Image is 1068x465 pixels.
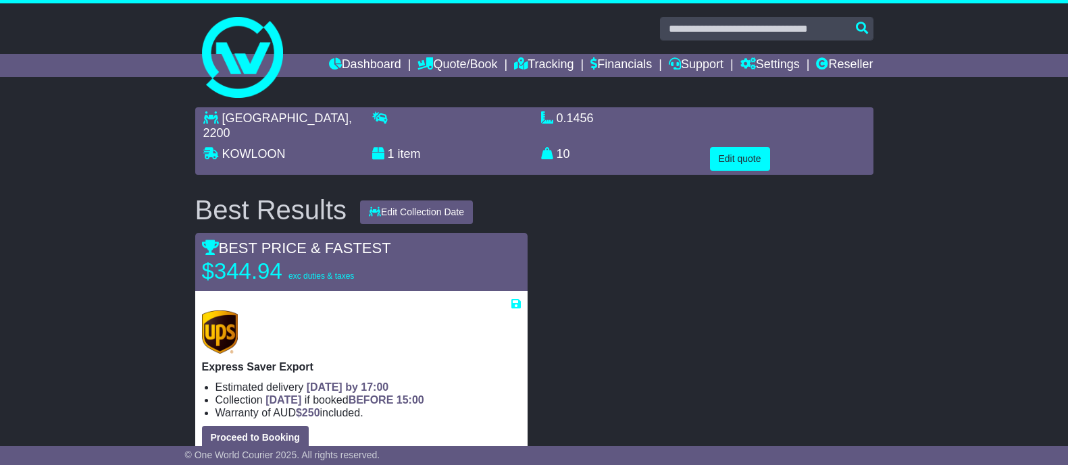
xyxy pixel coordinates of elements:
[265,394,301,406] span: [DATE]
[349,394,394,406] span: BEFORE
[590,54,652,77] a: Financials
[360,200,473,224] button: Edit Collection Date
[669,54,723,77] a: Support
[202,426,309,449] button: Proceed to Booking
[329,54,401,77] a: Dashboard
[222,147,286,161] span: KOWLOON
[302,407,320,418] span: 250
[398,147,421,161] span: item
[557,111,594,125] span: 0.1456
[816,54,873,77] a: Reseller
[202,258,371,285] p: $344.94
[215,406,521,419] li: Warranty of AUD included.
[202,240,391,256] span: BEST PRICE & FASTEST
[740,54,800,77] a: Settings
[215,381,521,393] li: Estimated delivery
[202,360,521,373] p: Express Saver Export
[185,449,380,460] span: © One World Courier 2025. All rights reserved.
[388,147,395,161] span: 1
[417,54,497,77] a: Quote/Book
[397,394,424,406] span: 15:00
[222,111,349,125] span: [GEOGRAPHIC_DATA]
[188,195,354,225] div: Best Results
[296,407,320,418] span: $
[710,147,770,171] button: Edit quote
[307,381,389,393] span: [DATE] by 17:00
[203,111,352,140] span: , 2200
[514,54,574,77] a: Tracking
[288,271,354,281] span: exc duties & taxes
[202,310,238,354] img: UPS (new): Express Saver Export
[265,394,424,406] span: if booked
[557,147,570,161] span: 10
[215,393,521,406] li: Collection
